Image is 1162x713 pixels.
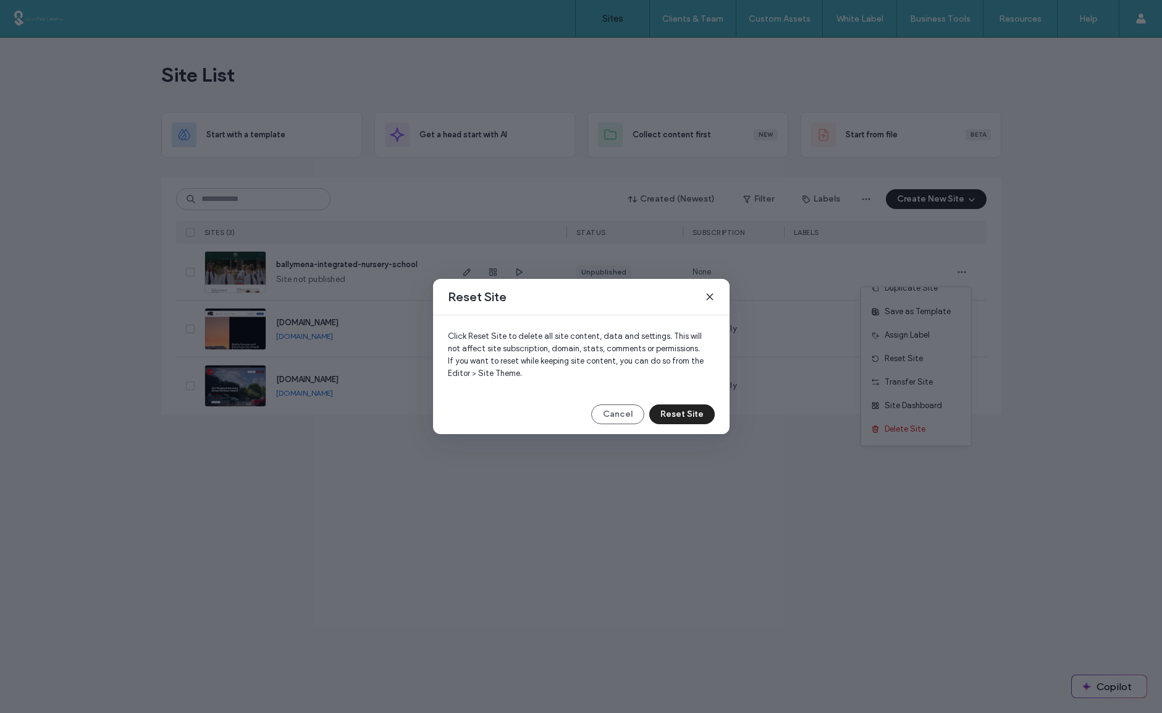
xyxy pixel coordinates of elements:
[28,9,54,20] span: Help
[649,404,715,424] button: Reset Site
[448,355,715,380] span: If you want to reset while keeping site content, you can do so from the Editor > Site Theme.
[448,289,507,305] span: Reset Site
[448,330,715,355] span: Click Reset Site to delete all site content, data and settings. This will not affect site subscri...
[591,404,644,424] button: Cancel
